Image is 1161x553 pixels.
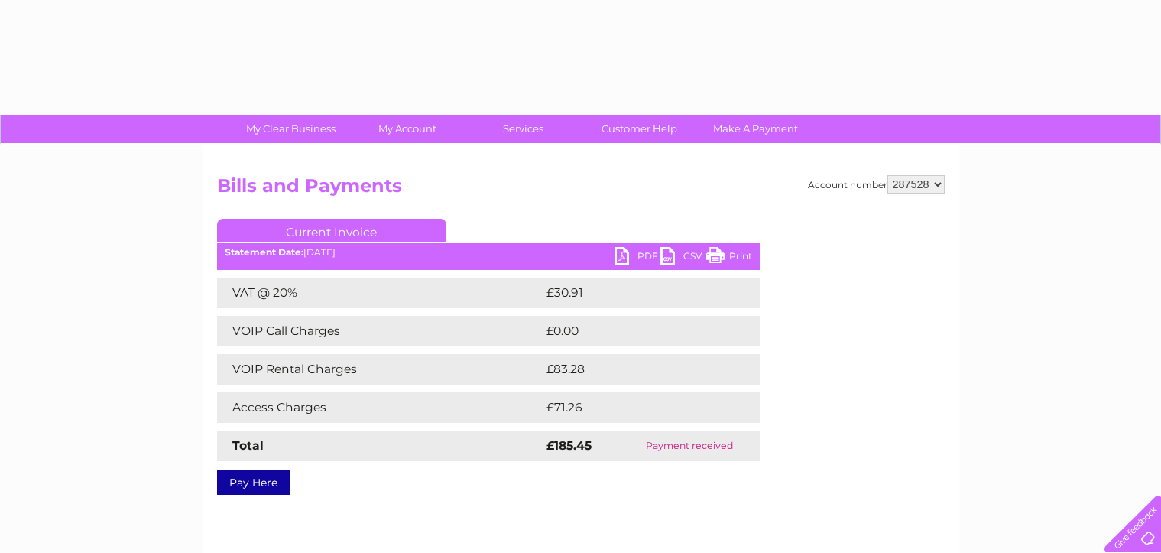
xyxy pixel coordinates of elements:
td: Access Charges [217,392,543,423]
div: Account number [808,175,945,194]
a: Services [460,115,586,143]
a: Print [706,247,752,269]
a: My Clear Business [228,115,354,143]
a: CSV [660,247,706,269]
td: VAT @ 20% [217,278,543,308]
a: Make A Payment [692,115,819,143]
strong: £185.45 [546,438,592,453]
b: Statement Date: [225,246,303,258]
td: Payment received [620,431,759,461]
div: [DATE] [217,247,760,258]
strong: Total [232,438,264,453]
a: My Account [344,115,470,143]
td: VOIP Rental Charges [217,354,543,385]
a: PDF [615,247,660,269]
a: Pay Here [217,470,290,495]
h2: Bills and Payments [217,175,945,204]
td: VOIP Call Charges [217,316,543,346]
td: £71.26 [543,392,728,423]
a: Current Invoice [217,219,446,242]
td: £0.00 [543,316,725,346]
td: £30.91 [543,278,728,308]
td: £83.28 [543,354,728,385]
a: Customer Help [576,115,702,143]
